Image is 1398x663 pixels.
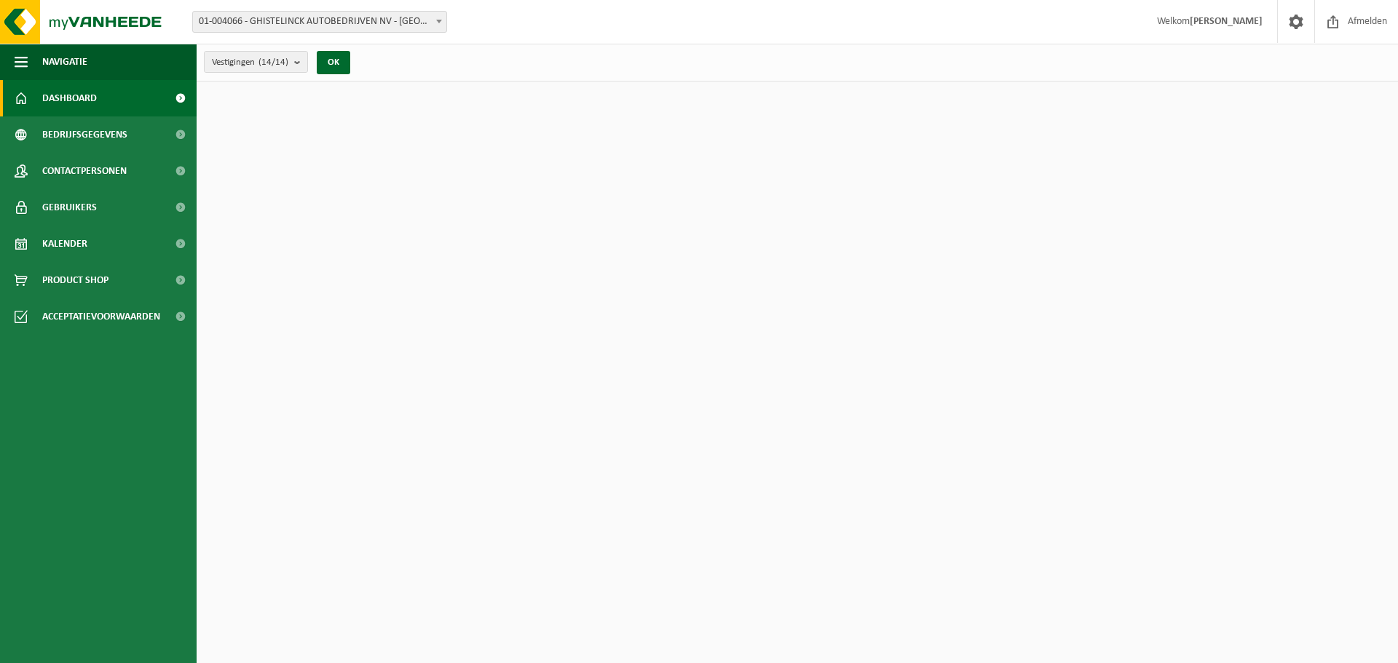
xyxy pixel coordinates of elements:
[42,116,127,153] span: Bedrijfsgegevens
[1190,16,1263,27] strong: [PERSON_NAME]
[42,153,127,189] span: Contactpersonen
[42,262,108,298] span: Product Shop
[317,51,350,74] button: OK
[42,298,160,335] span: Acceptatievoorwaarden
[42,189,97,226] span: Gebruikers
[193,12,446,32] span: 01-004066 - GHISTELINCK AUTOBEDRIJVEN NV - WAREGEM
[42,80,97,116] span: Dashboard
[42,44,87,80] span: Navigatie
[192,11,447,33] span: 01-004066 - GHISTELINCK AUTOBEDRIJVEN NV - WAREGEM
[42,226,87,262] span: Kalender
[204,51,308,73] button: Vestigingen(14/14)
[212,52,288,74] span: Vestigingen
[258,57,288,67] count: (14/14)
